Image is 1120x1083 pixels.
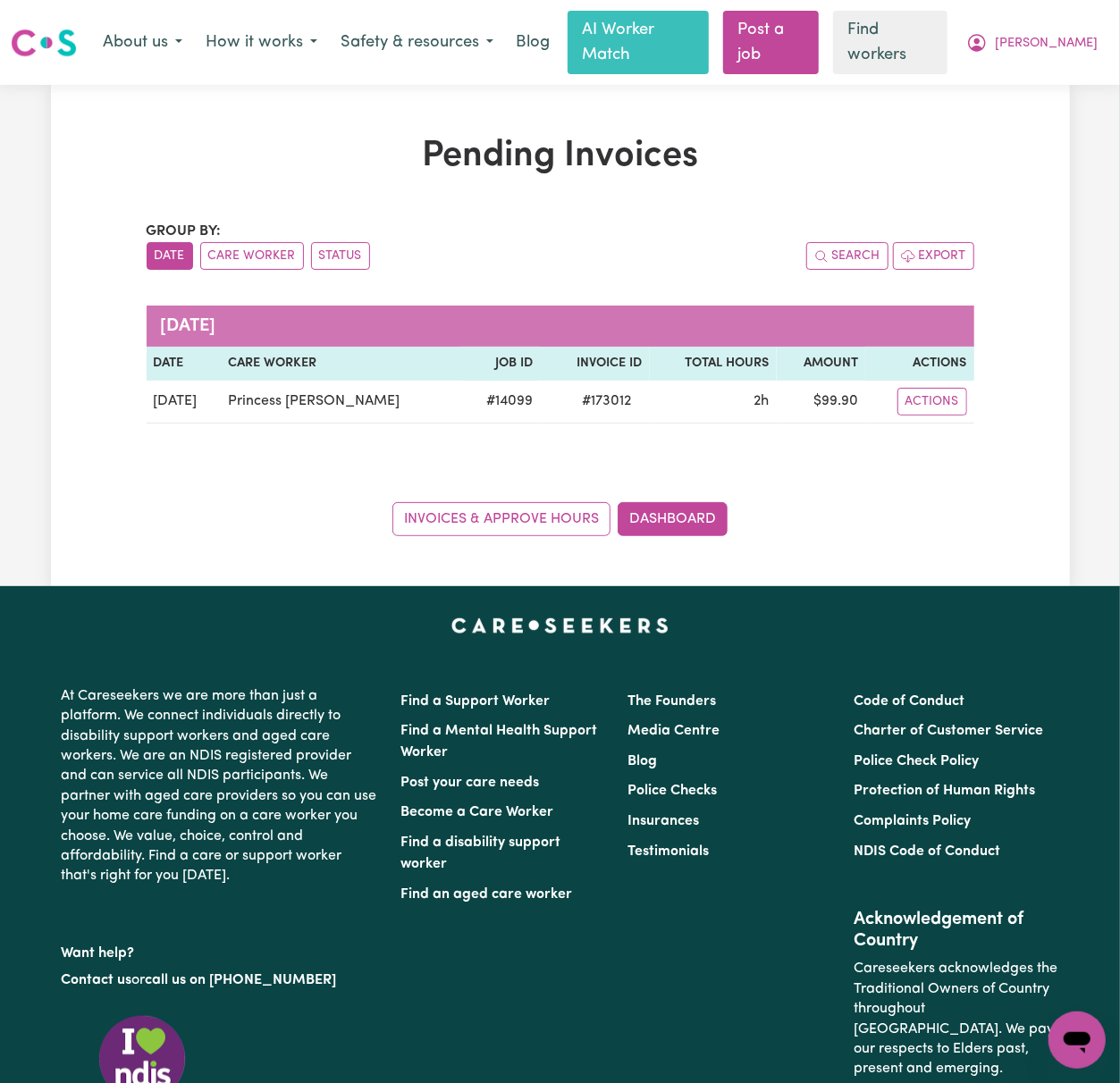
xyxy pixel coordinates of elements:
p: Want help? [62,936,380,963]
a: Invoices & Approve Hours [392,502,611,536]
button: sort invoices by date [147,242,193,270]
th: Amount [777,347,865,381]
button: Search [806,242,888,270]
a: Complaints Policy [854,814,971,828]
td: Princess [PERSON_NAME] [221,381,461,424]
p: At Careseekers we are more than just a platform. We connect individuals directly to disability su... [62,679,380,894]
a: Dashboard [618,502,728,536]
a: Careseekers home page [451,618,669,633]
span: 2 hours [754,394,770,408]
img: Careseekers logo [11,27,77,59]
p: or [62,963,380,997]
a: Police Check Policy [854,754,979,768]
caption: [DATE] [147,306,974,347]
th: Invoice ID [540,347,650,381]
button: How it works [194,24,329,62]
a: Find a Support Worker [401,694,551,709]
button: Safety & resources [329,24,505,62]
button: sort invoices by care worker [200,242,304,270]
a: NDIS Code of Conduct [854,844,1000,859]
button: sort invoices by paid status [311,242,370,270]
a: AI Worker Match [568,11,709,74]
a: Find an aged care worker [401,887,573,902]
a: Find a Mental Health Support Worker [401,724,598,760]
button: My Account [955,24,1109,62]
th: Actions [865,347,973,381]
td: # 14099 [461,381,540,424]
td: $ 99.90 [777,381,865,424]
a: Find workers [833,11,947,74]
span: [PERSON_NAME] [995,34,1098,54]
a: The Founders [627,694,716,709]
th: Total Hours [650,347,777,381]
a: call us on [PHONE_NUMBER] [146,973,337,987]
h2: Acknowledgement of Country [854,909,1058,952]
a: Post your care needs [401,776,540,790]
span: # 173012 [572,390,643,412]
a: Protection of Human Rights [854,784,1035,798]
a: Find a disability support worker [401,835,561,871]
a: Contact us [62,973,132,987]
th: Date [147,347,222,381]
a: Post a job [723,11,819,74]
a: Blog [505,23,560,63]
a: Code of Conduct [854,694,964,709]
a: Insurances [627,814,699,828]
button: Export [893,242,974,270]
th: Job ID [461,347,540,381]
span: Group by: [147,224,222,239]
h1: Pending Invoices [147,135,974,178]
a: Media Centre [627,724,720,738]
a: Police Checks [627,784,717,798]
td: [DATE] [147,381,222,424]
th: Care Worker [221,347,461,381]
button: About us [91,24,194,62]
a: Become a Care Worker [401,805,554,819]
a: Careseekers logo [11,22,77,63]
button: Actions [897,388,967,416]
iframe: Button to launch messaging window [1048,1012,1106,1069]
a: Testimonials [627,844,709,859]
a: Blog [627,754,657,768]
a: Charter of Customer Service [854,724,1043,738]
